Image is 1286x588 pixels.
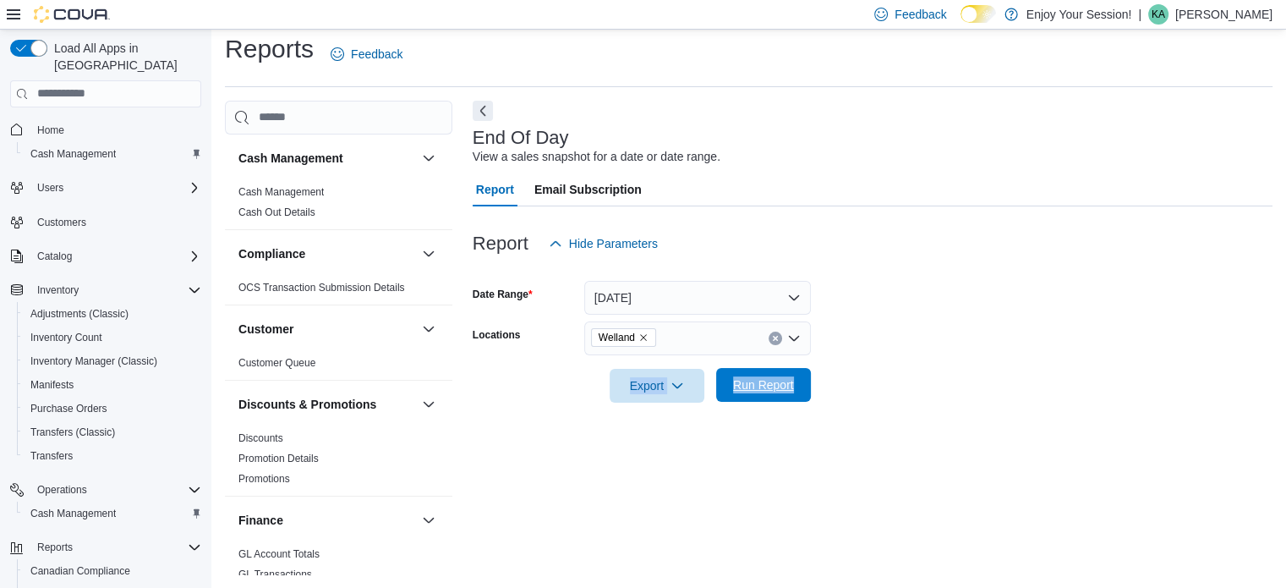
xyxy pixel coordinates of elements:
[238,396,376,413] h3: Discounts & Promotions
[30,178,70,198] button: Users
[569,235,658,252] span: Hide Parameters
[473,101,493,121] button: Next
[238,357,315,369] a: Customer Queue
[24,304,135,324] a: Adjustments (Classic)
[238,185,324,199] span: Cash Management
[3,245,208,268] button: Catalog
[37,181,63,195] span: Users
[238,186,324,198] a: Cash Management
[787,332,801,345] button: Open list of options
[24,375,201,395] span: Manifests
[238,245,305,262] h3: Compliance
[238,431,283,445] span: Discounts
[225,32,314,66] h1: Reports
[238,281,405,294] span: OCS Transaction Submission Details
[1138,4,1141,25] p: |
[1152,4,1165,25] span: KA
[30,378,74,392] span: Manifests
[419,319,439,339] button: Customer
[24,503,201,524] span: Cash Management
[37,483,87,497] span: Operations
[419,148,439,168] button: Cash Management
[30,212,93,233] a: Customers
[34,6,110,23] img: Cova
[238,452,319,465] span: Promotion Details
[238,206,315,219] span: Cash Out Details
[473,128,569,148] h3: End Of Day
[238,512,415,529] button: Finance
[30,246,201,267] span: Catalog
[47,40,201,74] span: Load All Apps in [GEOGRAPHIC_DATA]
[238,282,405,294] a: OCS Transaction Submission Details
[238,321,293,338] h3: Customer
[17,559,208,583] button: Canadian Compliance
[30,147,116,161] span: Cash Management
[419,394,439,415] button: Discounts & Promotions
[542,227,665,261] button: Hide Parameters
[30,480,94,500] button: Operations
[24,422,122,442] a: Transfers (Classic)
[24,327,109,348] a: Inventory Count
[238,568,312,581] span: GL Transactions
[17,142,208,166] button: Cash Management
[895,6,946,23] span: Feedback
[17,444,208,468] button: Transfers
[238,150,343,167] h3: Cash Management
[30,354,157,368] span: Inventory Manager (Classic)
[30,307,129,321] span: Adjustments (Classic)
[1026,4,1132,25] p: Enjoy Your Session!
[17,302,208,326] button: Adjustments (Classic)
[324,37,409,71] a: Feedback
[620,369,694,403] span: Export
[24,398,201,419] span: Purchase Orders
[24,327,201,348] span: Inventory Count
[30,331,102,344] span: Inventory Count
[30,449,73,463] span: Transfers
[17,502,208,525] button: Cash Management
[37,124,64,137] span: Home
[238,547,320,561] span: GL Account Totals
[30,402,107,415] span: Purchase Orders
[30,426,115,439] span: Transfers (Classic)
[238,472,290,486] span: Promotions
[419,244,439,264] button: Compliance
[238,150,415,167] button: Cash Management
[238,321,415,338] button: Customer
[30,564,130,578] span: Canadian Compliance
[30,537,79,558] button: Reports
[37,283,79,297] span: Inventory
[24,375,80,395] a: Manifests
[238,512,283,529] h3: Finance
[24,446,201,466] span: Transfers
[1148,4,1168,25] div: Kim Alakas
[24,304,201,324] span: Adjustments (Classic)
[17,373,208,397] button: Manifests
[24,422,201,442] span: Transfers (Classic)
[225,278,452,305] div: Compliance
[419,510,439,530] button: Finance
[733,376,794,393] span: Run Report
[238,569,312,580] a: GL Transactions
[351,46,402,63] span: Feedback
[24,561,201,581] span: Canadian Compliance
[473,288,533,301] label: Date Range
[238,396,415,413] button: Discounts & Promotions
[24,446,79,466] a: Transfers
[238,432,283,444] a: Discounts
[30,212,201,233] span: Customers
[3,536,208,559] button: Reports
[769,332,782,345] button: Clear input
[238,453,319,464] a: Promotion Details
[599,329,635,346] span: Welland
[24,144,123,164] a: Cash Management
[473,234,528,254] h3: Report
[37,216,86,229] span: Customers
[3,478,208,502] button: Operations
[225,182,452,229] div: Cash Management
[960,5,996,23] input: Dark Mode
[30,280,201,300] span: Inventory
[1175,4,1272,25] p: [PERSON_NAME]
[225,428,452,496] div: Discounts & Promotions
[238,356,315,370] span: Customer Queue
